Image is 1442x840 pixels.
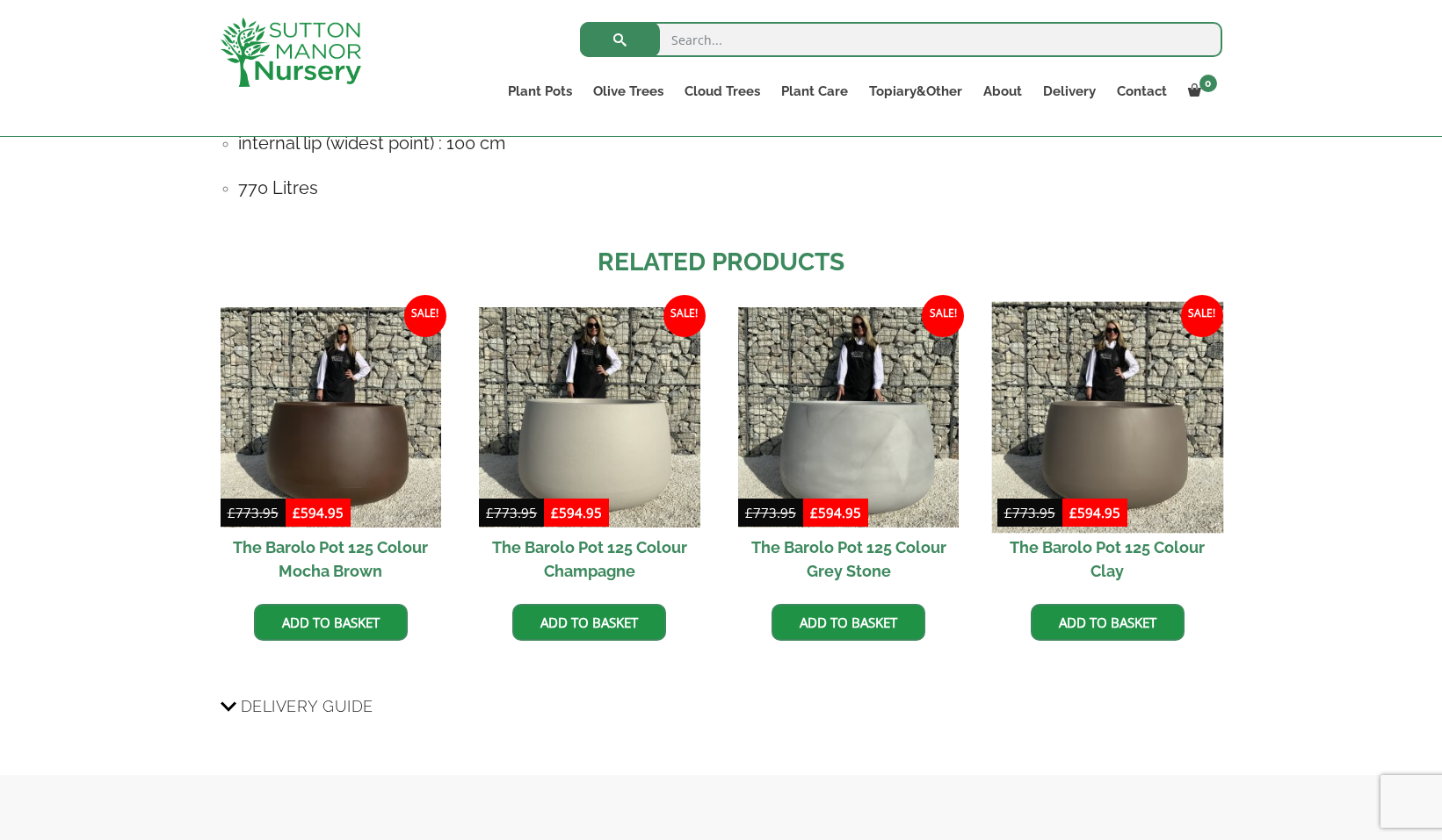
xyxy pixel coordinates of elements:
bdi: 773.95 [228,504,279,521]
a: Sale! The Barolo Pot 125 Colour Grey Stone [738,307,959,591]
a: Olive Trees [583,79,674,104]
span: 0 [1199,75,1217,92]
a: 0 [1178,79,1222,104]
span: £ [1004,504,1012,521]
a: Topiary&Other [859,79,973,104]
a: Sale! The Barolo Pot 125 Colour Clay [997,307,1218,591]
h2: The Barolo Pot 125 Colour Grey Stone [738,528,959,591]
a: Sale! The Barolo Pot 125 Colour Champagne [479,307,699,591]
span: £ [745,504,753,521]
a: Plant Pots [497,79,583,104]
bdi: 594.95 [1069,504,1120,521]
img: The Barolo Pot 125 Colour Mocha Brown [221,307,441,528]
img: logo [221,18,361,87]
img: The Barolo Pot 125 Colour Champagne [479,307,699,528]
span: Delivery Guide [241,690,373,722]
a: Sale! The Barolo Pot 125 Colour Mocha Brown [221,307,441,591]
span: £ [228,504,236,521]
a: Add to basket: “The Barolo Pot 125 Colour Mocha Brown” [254,604,408,641]
h2: The Barolo Pot 125 Colour Clay [997,528,1218,591]
span: Sale! [1181,295,1223,337]
a: About [973,79,1033,104]
a: Contact [1106,79,1178,104]
bdi: 773.95 [745,504,796,521]
a: Add to basket: “The Barolo Pot 125 Colour Champagne” [512,604,666,641]
h4: 770 Litres [238,175,1222,202]
span: £ [293,504,301,521]
span: £ [1069,504,1077,521]
h2: The Barolo Pot 125 Colour Champagne [479,528,699,591]
a: Delivery [1033,79,1106,104]
img: The Barolo Pot 125 Colour Clay [991,301,1223,533]
span: Sale! [404,295,446,337]
a: Cloud Trees [674,79,771,104]
a: Add to basket: “The Barolo Pot 125 Colour Clay” [1031,604,1185,641]
bdi: 773.95 [1004,504,1055,521]
span: £ [810,504,818,521]
bdi: 594.95 [293,504,344,521]
img: The Barolo Pot 125 Colour Grey Stone [738,307,959,528]
a: Plant Care [771,79,859,104]
span: £ [551,504,559,521]
span: Sale! [663,295,706,337]
h2: The Barolo Pot 125 Colour Mocha Brown [221,528,441,591]
bdi: 773.95 [486,504,537,521]
span: Sale! [922,295,964,337]
bdi: 594.95 [551,504,602,521]
h4: internal lip (widest point) : 100 cm [238,130,1222,157]
a: Add to basket: “The Barolo Pot 125 Colour Grey Stone” [772,604,925,641]
bdi: 594.95 [810,504,861,521]
h2: Related products [221,244,1222,281]
input: Search... [580,22,1222,57]
span: £ [486,504,494,521]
